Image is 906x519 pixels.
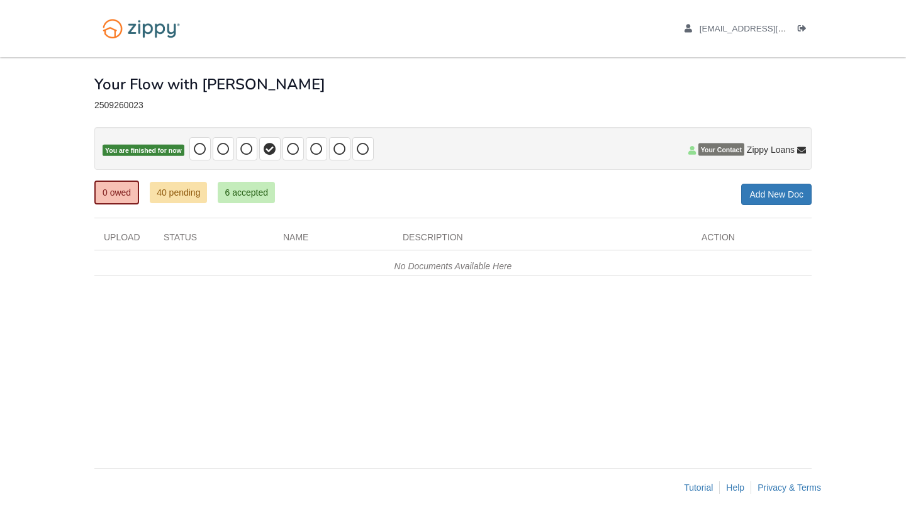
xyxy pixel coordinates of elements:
div: Upload [94,231,154,250]
div: Action [692,231,812,250]
span: Your Contact [698,143,744,156]
a: Help [726,483,744,493]
a: 0 owed [94,181,139,204]
a: Log out [798,24,812,36]
a: Add New Doc [741,184,812,205]
a: Tutorial [684,483,713,493]
div: Description [393,231,692,250]
img: Logo [94,13,188,45]
div: Name [274,231,393,250]
em: No Documents Available Here [394,261,512,271]
span: You are finished for now [103,145,184,157]
span: haileyekhon@gmail.com [700,24,844,33]
div: 2509260023 [94,100,812,111]
div: Status [154,231,274,250]
a: 40 pending [150,182,207,203]
span: Zippy Loans [747,143,795,156]
h1: Your Flow with [PERSON_NAME] [94,76,325,92]
a: edit profile [685,24,844,36]
a: Privacy & Terms [758,483,821,493]
a: 6 accepted [218,182,275,203]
